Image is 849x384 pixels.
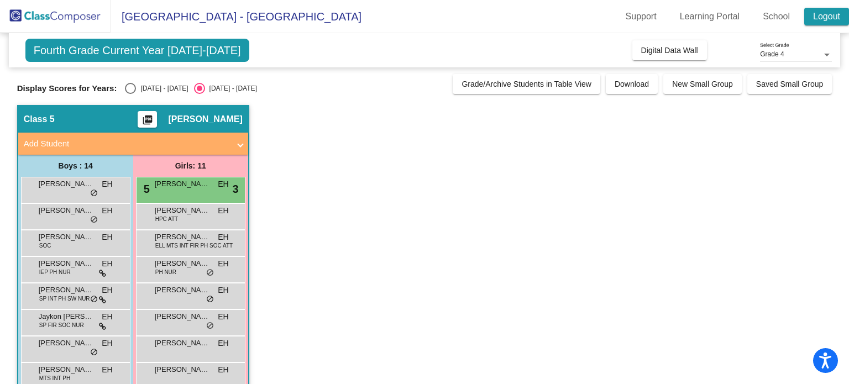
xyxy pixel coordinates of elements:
span: do_not_disturb_alt [90,295,98,304]
div: [DATE] - [DATE] [205,83,257,93]
span: [PERSON_NAME] [155,338,210,349]
span: ELL MTS INT FIR PH SOC ATT [155,241,233,250]
span: Class 5 [24,114,55,125]
span: do_not_disturb_alt [90,215,98,224]
span: [PERSON_NAME] [39,364,94,375]
span: [PERSON_NAME] [155,311,210,322]
span: do_not_disturb_alt [206,269,214,277]
span: EH [218,338,228,349]
div: [DATE] - [DATE] [136,83,188,93]
span: HPC ATT [155,215,178,223]
span: Grade/Archive Students in Table View [462,80,591,88]
mat-expansion-panel-header: Add Student [18,133,248,155]
span: Digital Data Wall [641,46,698,55]
button: Download [606,74,658,94]
span: EH [218,258,228,270]
span: PH NUR [155,268,176,276]
div: Girls: 11 [133,155,248,177]
button: Print Students Details [138,111,157,128]
button: Digital Data Wall [632,40,707,60]
button: Grade/Archive Students in Table View [453,74,600,94]
span: MTS INT PH [39,374,70,382]
span: Download [615,80,649,88]
mat-icon: picture_as_pdf [141,114,154,130]
span: Display Scores for Years: [17,83,117,93]
span: [PERSON_NAME] [39,205,94,216]
span: [PERSON_NAME] [39,178,94,190]
mat-panel-title: Add Student [24,138,229,150]
span: EH [102,311,112,323]
span: EH [218,364,228,376]
span: [PERSON_NAME] [155,285,210,296]
span: [PERSON_NAME] [39,232,94,243]
span: EH [218,232,228,243]
span: do_not_disturb_alt [90,189,98,198]
span: [PERSON_NAME] [39,285,94,296]
a: School [754,8,799,25]
span: Jaykon [PERSON_NAME] Del Angel [39,311,94,322]
div: Boys : 14 [18,155,133,177]
span: New Small Group [672,80,733,88]
span: [PERSON_NAME] [155,205,210,216]
button: Saved Small Group [747,74,832,94]
span: IEP PH NUR [39,268,71,276]
span: 3 [233,181,239,197]
span: EH [218,285,228,296]
mat-radio-group: Select an option [125,83,256,94]
span: Saved Small Group [756,80,823,88]
span: Grade 4 [760,50,784,58]
span: EH [102,364,112,376]
span: do_not_disturb_alt [90,348,98,357]
span: [PERSON_NAME] [155,258,210,269]
span: Fourth Grade Current Year [DATE]-[DATE] [25,39,249,62]
a: Support [617,8,665,25]
span: [PERSON_NAME] [PERSON_NAME] [155,232,210,243]
span: EH [102,178,112,190]
span: 5 [141,183,150,195]
button: New Small Group [663,74,742,94]
span: EH [102,205,112,217]
span: [PERSON_NAME] [155,178,210,190]
a: Logout [804,8,849,25]
span: [PERSON_NAME] [168,114,242,125]
span: [PERSON_NAME] [39,258,94,269]
span: SP FIR SOC NUR [39,321,84,329]
span: [PERSON_NAME] [39,338,94,349]
span: [PERSON_NAME] [155,364,210,375]
span: do_not_disturb_alt [206,322,214,330]
span: EH [218,311,228,323]
span: do_not_disturb_alt [206,295,214,304]
span: SOC [39,241,51,250]
span: SP INT PH SW NUR [39,294,90,303]
span: EH [102,285,112,296]
span: [GEOGRAPHIC_DATA] - [GEOGRAPHIC_DATA] [111,8,361,25]
span: EH [102,232,112,243]
span: EH [102,258,112,270]
span: EH [218,205,228,217]
a: Learning Portal [671,8,749,25]
span: EH [102,338,112,349]
span: EH [218,178,228,190]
